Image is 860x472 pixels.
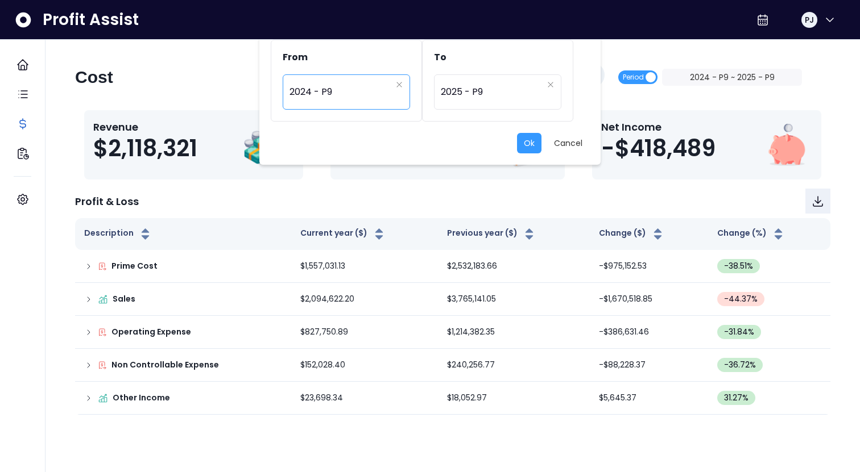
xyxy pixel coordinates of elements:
[547,81,554,88] svg: close
[396,79,403,90] button: Clear
[547,133,589,153] button: Cancel
[547,79,554,90] button: Clear
[805,14,814,26] span: PJ
[517,133,541,153] button: Ok
[43,10,139,30] span: Profit Assist
[434,51,446,64] span: To
[441,79,543,105] span: 2025 - P9
[290,79,391,105] span: 2024 - P9
[396,81,403,88] svg: close
[283,51,308,64] span: From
